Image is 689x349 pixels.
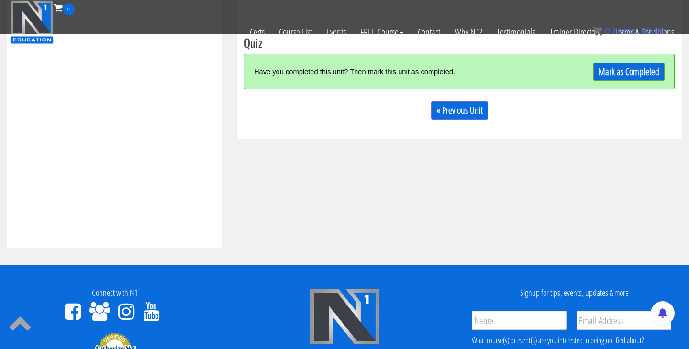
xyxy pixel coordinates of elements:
[467,288,682,298] h4: Signup for tips, events, updates & more
[319,15,353,49] a: Events
[489,15,543,49] a: Testimonials
[63,3,75,15] span: 0
[10,0,54,44] img: n1-education
[608,15,681,49] a: Terms & Conditions
[472,335,671,346] div: What course(s) or event(s) are you interested in being notified about?
[244,36,675,49] h3: Quiz
[272,15,319,49] a: Course List
[593,26,665,36] a: 0 items: $0.00
[641,26,665,36] bdi: 0.00
[605,26,610,36] span: 0
[447,15,489,49] a: Why N1?
[543,15,608,49] a: Trainer Directory
[593,63,665,81] a: Mark as Completed
[7,288,222,298] h4: Connect with N1
[641,26,646,36] span: $
[613,26,638,36] span: items:
[243,15,272,49] a: Certs
[577,311,671,330] input: Email Address
[472,311,567,330] input: Name
[54,1,75,14] a: 0
[254,61,557,82] div: Have you completed this unit? Then mark this unit as completed.
[593,26,602,36] img: icon11.png
[411,15,447,49] a: Contact
[431,101,488,120] a: « Previous Unit
[353,15,411,49] a: FREE Course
